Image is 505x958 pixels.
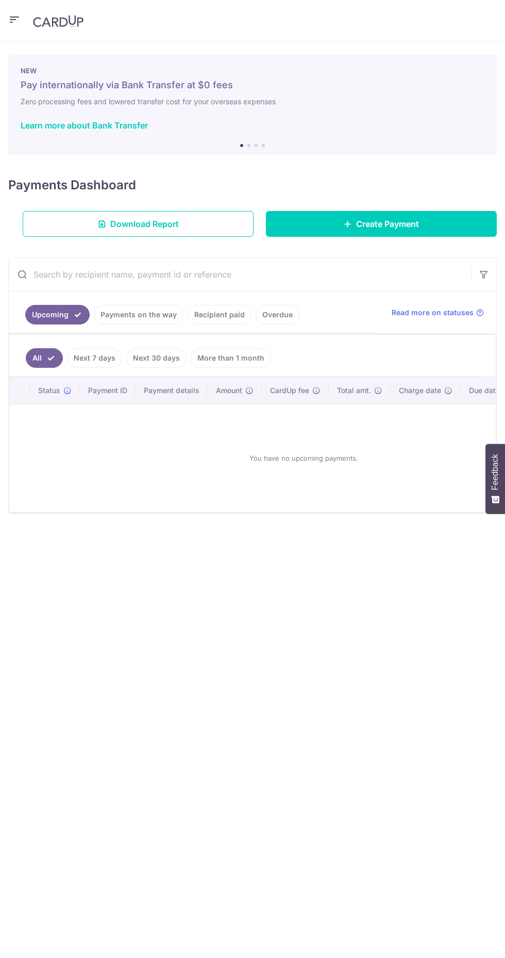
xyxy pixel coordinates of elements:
[8,176,136,194] h4: Payments Dashboard
[38,385,60,396] span: Status
[216,385,242,396] span: Amount
[26,348,63,368] a: All
[491,454,500,490] span: Feedback
[126,348,187,368] a: Next 30 days
[392,307,474,318] span: Read more on statuses
[21,95,484,108] h6: Zero processing fees and lowered transfer cost for your overseas expenses
[392,307,484,318] a: Read more on statuses
[23,211,254,237] a: Download Report
[94,305,183,324] a: Payments on the way
[266,211,497,237] a: Create Payment
[270,385,309,396] span: CardUp fee
[356,218,419,230] span: Create Payment
[399,385,441,396] span: Charge date
[21,120,148,131] a: Learn more about Bank Transfer
[469,385,500,396] span: Due date
[188,305,251,324] a: Recipient paid
[136,377,208,404] th: Payment details
[33,15,83,27] img: CardUp
[80,377,136,404] th: Payment ID
[256,305,299,324] a: Overdue
[485,444,505,514] button: Feedback - Show survey
[25,305,90,324] a: Upcoming
[67,348,122,368] a: Next 7 days
[337,385,371,396] span: Total amt.
[21,67,484,75] p: NEW
[9,258,472,291] input: Search by recipient name, payment id or reference
[191,348,271,368] a: More than 1 month
[110,218,179,230] span: Download Report
[21,79,484,91] h5: Pay internationally via Bank Transfer at $0 fees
